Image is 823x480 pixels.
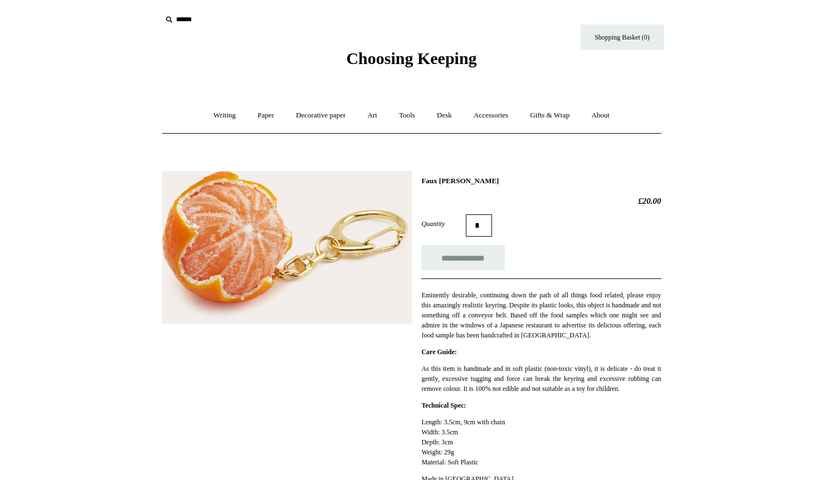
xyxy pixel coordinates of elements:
p: As this item is handmade and in soft plastic (non-toxic vinyl), it is delicate - do treat it gent... [421,364,661,394]
a: Tools [389,101,425,130]
p: Eminently desirable, continuing down the path of all things food related, please enjoy this amazi... [421,290,661,340]
a: Paper [247,101,284,130]
label: Quantity [421,219,466,229]
img: Faux Clementine Keyring [162,171,412,324]
a: Writing [203,101,246,130]
a: Decorative paper [286,101,356,130]
a: Desk [427,101,462,130]
a: About [581,101,620,130]
a: Gifts & Wrap [520,101,579,130]
strong: Care Guide: [421,348,456,356]
a: Accessories [464,101,518,130]
span: Choosing Keeping [346,49,476,67]
a: Choosing Keeping [346,58,476,66]
a: Shopping Basket (0) [581,25,664,50]
strong: Technical Spec: [421,401,466,409]
h1: Faux [PERSON_NAME] [421,177,661,185]
a: Art [358,101,387,130]
p: Length: 3.5cm, 9cm with chain Width: 3.5cm Depth: 3cm Weight: 29g Material: Soft Plastic [421,417,661,467]
h2: £20.00 [421,196,661,206]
